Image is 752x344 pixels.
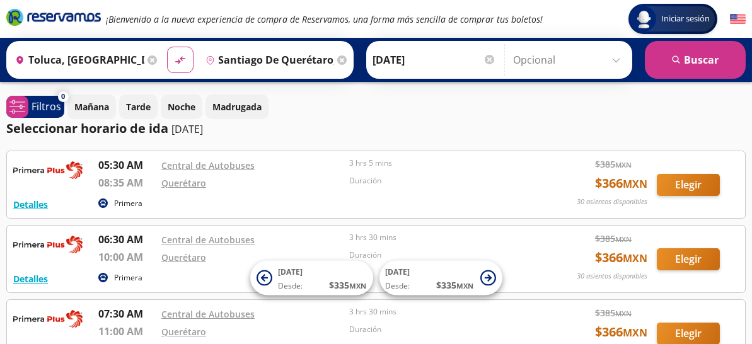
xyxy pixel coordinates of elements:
span: $ 335 [437,279,474,292]
span: Desde: [279,281,303,292]
button: Elegir [657,248,720,270]
p: 07:30 AM [98,306,155,321]
p: 3 hrs 5 mins [349,158,531,169]
p: Filtros [32,99,61,114]
button: Detalles [13,198,48,211]
button: Noche [161,95,202,119]
a: Central de Autobuses [161,234,255,246]
p: 05:30 AM [98,158,155,173]
p: 10:00 AM [98,249,155,265]
button: Mañana [67,95,116,119]
button: Elegir [657,174,720,196]
p: 3 hrs 30 mins [349,232,531,243]
p: Mañana [74,100,109,113]
span: $ 366 [595,248,647,267]
span: Iniciar sesión [656,13,715,25]
span: 0 [62,91,66,102]
span: $ 385 [595,306,632,319]
p: Primera [114,198,142,209]
p: 30 asientos disponibles [577,271,647,282]
a: Querétaro [161,177,206,189]
a: Brand Logo [6,8,101,30]
img: RESERVAMOS [13,306,83,331]
span: Desde: [386,281,410,292]
button: [DATE]Desde:$335MXN [379,261,502,295]
span: $ 366 [595,323,647,341]
small: MXN [623,326,647,340]
p: 06:30 AM [98,232,155,247]
small: MXN [615,234,632,244]
p: 30 asientos disponibles [577,197,647,207]
input: Elegir Fecha [373,44,496,76]
button: English [730,11,746,27]
i: Brand Logo [6,8,101,26]
small: MXN [457,282,474,291]
p: Seleccionar horario de ida [6,119,168,138]
p: Duración [349,249,531,261]
p: Duración [349,175,531,186]
p: 08:35 AM [98,175,155,190]
small: MXN [623,251,647,265]
button: Buscar [645,41,746,79]
a: Querétaro [161,326,206,338]
button: 0Filtros [6,96,64,118]
p: [DATE] [171,122,203,137]
p: Tarde [126,100,151,113]
input: Buscar Destino [200,44,335,76]
a: Querétaro [161,251,206,263]
button: Tarde [119,95,158,119]
span: $ 335 [330,279,367,292]
input: Opcional [513,44,626,76]
span: [DATE] [279,267,303,278]
p: 11:00 AM [98,324,155,339]
p: Madrugada [212,100,262,113]
img: RESERVAMOS [13,232,83,257]
p: Noche [168,100,195,113]
small: MXN [615,309,632,318]
button: Detalles [13,272,48,285]
button: Madrugada [205,95,269,119]
img: RESERVAMOS [13,158,83,183]
small: MXN [623,177,647,191]
span: [DATE] [386,267,410,278]
small: MXN [615,160,632,169]
a: Central de Autobuses [161,308,255,320]
small: MXN [350,282,367,291]
em: ¡Bienvenido a la nueva experiencia de compra de Reservamos, una forma más sencilla de comprar tus... [106,13,543,25]
input: Buscar Origen [10,44,144,76]
span: $ 385 [595,158,632,171]
button: [DATE]Desde:$335MXN [250,261,373,295]
span: $ 385 [595,232,632,245]
p: Duración [349,324,531,335]
a: Central de Autobuses [161,159,255,171]
span: $ 366 [595,174,647,193]
p: 3 hrs 30 mins [349,306,531,318]
p: Primera [114,272,142,284]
